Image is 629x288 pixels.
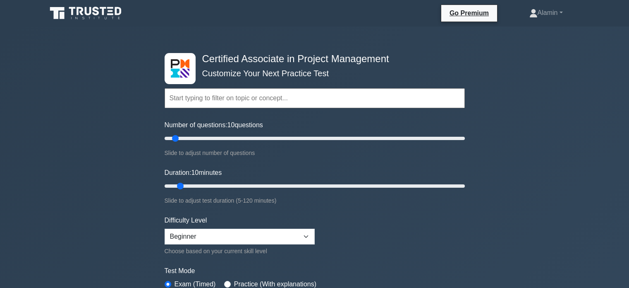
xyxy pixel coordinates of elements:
[165,215,207,225] label: Difficulty Level
[165,120,263,130] label: Number of questions: questions
[165,148,465,158] div: Slide to adjust number of questions
[191,169,199,176] span: 10
[165,196,465,206] div: Slide to adjust test duration (5-120 minutes)
[165,168,222,178] label: Duration: minutes
[165,88,465,108] input: Start typing to filter on topic or concept...
[165,246,315,256] div: Choose based on your current skill level
[509,5,583,21] a: Alamin
[165,266,465,276] label: Test Mode
[227,121,235,128] span: 10
[199,53,424,65] h4: Certified Associate in Project Management
[445,8,494,18] a: Go Premium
